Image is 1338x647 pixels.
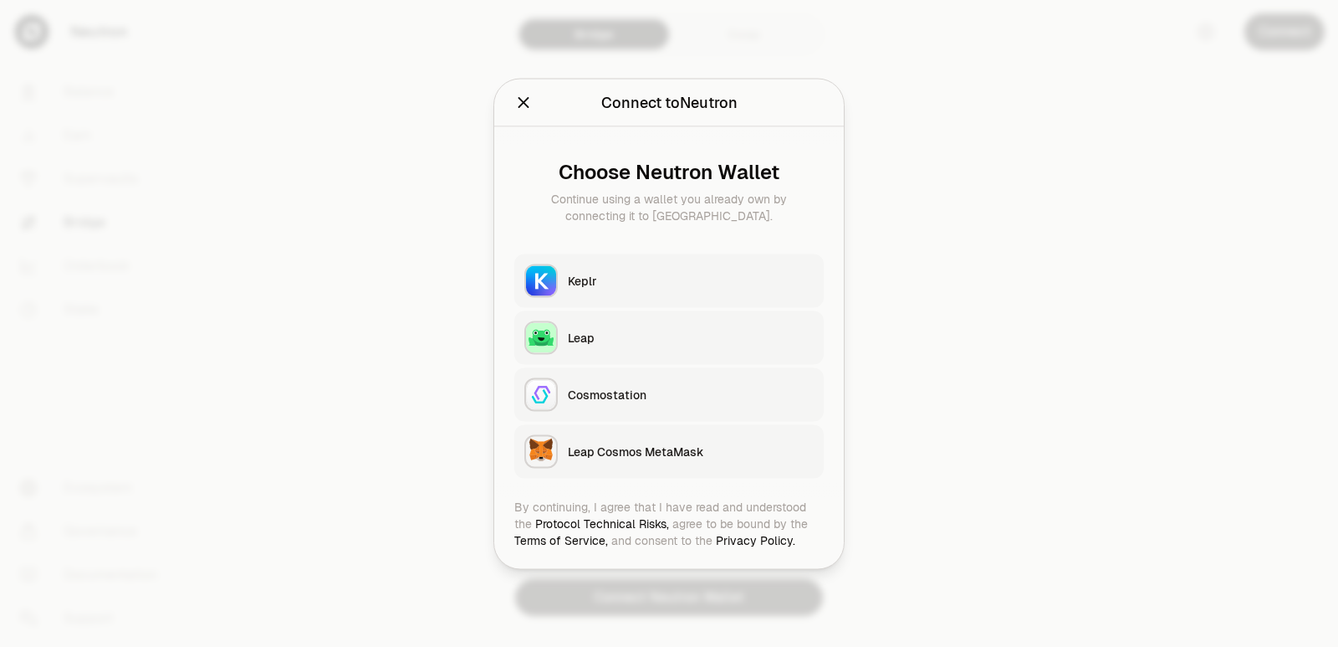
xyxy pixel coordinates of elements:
div: Keplr [568,272,814,289]
img: Cosmostation [526,379,556,409]
img: Keplr [526,265,556,295]
div: Choose Neutron Wallet [528,160,810,183]
a: Protocol Technical Risks, [535,516,669,531]
button: Leap Cosmos MetaMaskLeap Cosmos MetaMask [514,424,824,478]
button: CosmostationCosmostation [514,367,824,421]
img: Leap [526,322,556,352]
a: Terms of Service, [514,532,608,547]
img: Leap Cosmos MetaMask [526,436,556,466]
button: LeapLeap [514,311,824,364]
div: Leap Cosmos MetaMask [568,443,814,460]
button: Close [514,90,533,114]
div: By continuing, I agree that I have read and understood the agree to be bound by the and consent t... [514,498,824,548]
div: Connect to Neutron [601,90,738,114]
div: Continue using a wallet you already own by connecting it to [GEOGRAPHIC_DATA]. [528,190,810,223]
button: KeplrKeplr [514,254,824,307]
div: Cosmostation [568,386,814,403]
div: Leap [568,329,814,346]
a: Privacy Policy. [716,532,795,547]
